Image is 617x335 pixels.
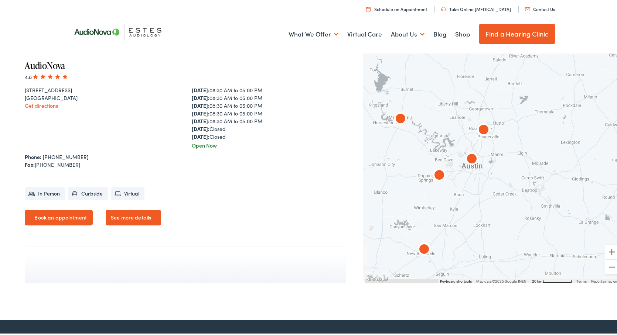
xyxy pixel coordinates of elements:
[25,93,179,100] div: [GEOGRAPHIC_DATA]
[525,4,555,11] a: Contact Us
[25,100,58,108] a: Get directions
[415,240,433,258] div: AudioNova
[68,186,108,198] li: Curbside
[106,208,161,224] a: See more details
[192,124,209,131] strong: [DATE]:
[392,109,409,127] div: AudioNova
[476,278,528,282] span: Map data ©2025 Google, INEGI
[192,140,346,148] div: Open Now
[192,116,209,123] strong: [DATE]:
[192,85,209,92] strong: [DATE]:
[192,131,209,139] strong: [DATE]:
[455,19,470,46] a: Shop
[525,6,530,10] img: utility icon
[192,85,346,139] div: 08:30 AM to 05:00 PM 08:30 AM to 05:00 PM 08:30 AM to 05:00 PM 08:30 AM to 05:00 PM 08:30 AM to 0...
[192,108,209,115] strong: [DATE]:
[530,277,574,282] button: Map Scale: 20 km per 76 pixels
[25,159,35,167] strong: Fax:
[463,149,481,167] div: AudioNova
[25,186,65,198] li: In Person
[366,5,371,10] img: utility icon
[25,85,179,93] div: [STREET_ADDRESS]
[433,19,446,46] a: Blog
[366,4,427,11] a: Schedule an Appointment
[289,19,338,46] a: What We Offer
[430,166,448,183] div: AudioNova
[576,278,587,282] a: Terms (opens in new tab)
[43,152,88,159] a: [PHONE_NUMBER]
[532,278,542,282] span: 20 km
[25,159,345,167] div: [PHONE_NUMBER]
[440,277,472,283] button: Keyboard shortcuts
[391,19,425,46] a: About Us
[365,272,389,282] a: Open this area in Google Maps (opens a new window)
[441,4,511,11] a: Take Online [MEDICAL_DATA]
[192,100,209,108] strong: [DATE]:
[25,152,41,159] strong: Phone:
[441,6,446,10] img: utility icon
[347,19,382,46] a: Virtual Care
[475,120,492,138] div: AudioNova
[25,72,69,79] span: 4.8
[192,93,209,100] strong: [DATE]:
[25,208,93,224] a: Book an appointment
[25,58,65,70] a: AudioNova
[479,23,555,42] a: Find a Hearing Clinic
[365,272,389,282] img: Google
[111,186,144,198] li: Virtual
